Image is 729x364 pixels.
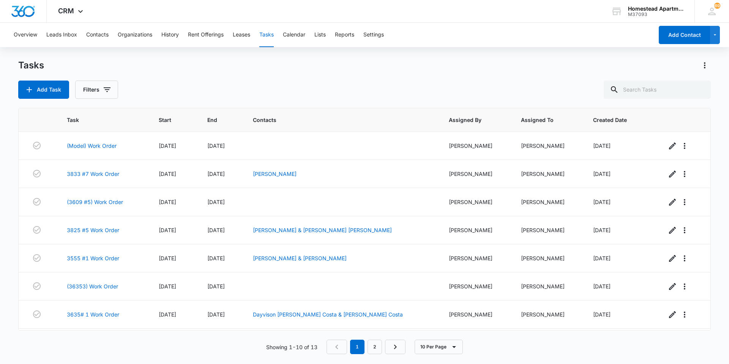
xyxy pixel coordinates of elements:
[67,310,119,318] a: 3635# 1 Work Order
[714,3,720,9] div: notifications count
[14,23,37,47] button: Overview
[207,142,225,149] span: [DATE]
[253,255,347,261] a: [PERSON_NAME] & [PERSON_NAME]
[604,81,711,99] input: Search Tasks
[593,255,611,261] span: [DATE]
[628,6,683,12] div: account name
[714,3,720,9] span: 69
[593,199,611,205] span: [DATE]
[253,311,403,318] a: Dayvison [PERSON_NAME] Costa & [PERSON_NAME] Costa
[18,81,69,99] button: Add Task
[207,171,225,177] span: [DATE]
[207,255,225,261] span: [DATE]
[415,340,463,354] button: 10 Per Page
[67,142,117,150] a: (Model) Work Order
[207,227,225,233] span: [DATE]
[521,170,575,178] div: [PERSON_NAME]
[335,23,354,47] button: Reports
[449,254,503,262] div: [PERSON_NAME]
[593,227,611,233] span: [DATE]
[521,198,575,206] div: [PERSON_NAME]
[67,254,119,262] a: 3555 #1 Work Order
[521,254,575,262] div: [PERSON_NAME]
[253,227,392,233] a: [PERSON_NAME] & [PERSON_NAME] [PERSON_NAME]
[521,142,575,150] div: [PERSON_NAME]
[327,340,406,354] nav: Pagination
[449,198,503,206] div: [PERSON_NAME]
[118,23,152,47] button: Organizations
[699,59,711,71] button: Actions
[449,310,503,318] div: [PERSON_NAME]
[593,311,611,318] span: [DATE]
[159,142,176,149] span: [DATE]
[521,310,575,318] div: [PERSON_NAME]
[67,226,119,234] a: 3825 #5 Work Order
[159,116,178,124] span: Start
[385,340,406,354] a: Next Page
[161,23,179,47] button: History
[659,26,710,44] button: Add Contact
[86,23,109,47] button: Contacts
[593,283,611,290] span: [DATE]
[521,282,575,290] div: [PERSON_NAME]
[207,283,225,290] span: [DATE]
[233,23,250,47] button: Leases
[593,142,611,149] span: [DATE]
[266,343,317,351] p: Showing 1-10 of 13
[159,311,176,318] span: [DATE]
[449,282,503,290] div: [PERSON_NAME]
[628,12,683,17] div: account id
[159,283,176,290] span: [DATE]
[159,199,176,205] span: [DATE]
[207,199,225,205] span: [DATE]
[67,116,129,124] span: Task
[350,340,364,354] em: 1
[67,198,123,206] a: (3609 #5) Work Order
[593,116,637,124] span: Created Date
[283,23,305,47] button: Calendar
[521,116,564,124] span: Assigned To
[314,23,326,47] button: Lists
[449,226,503,234] div: [PERSON_NAME]
[449,142,503,150] div: [PERSON_NAME]
[18,60,44,71] h1: Tasks
[368,340,382,354] a: Page 2
[521,226,575,234] div: [PERSON_NAME]
[159,255,176,261] span: [DATE]
[207,116,224,124] span: End
[46,23,77,47] button: Leads Inbox
[75,81,118,99] button: Filters
[67,170,119,178] a: 3833 #7 Work Order
[159,171,176,177] span: [DATE]
[593,171,611,177] span: [DATE]
[253,171,297,177] a: [PERSON_NAME]
[449,116,492,124] span: Assigned By
[58,7,74,15] span: CRM
[67,282,118,290] a: (36353) Work Order
[363,23,384,47] button: Settings
[159,227,176,233] span: [DATE]
[188,23,224,47] button: Rent Offerings
[259,23,274,47] button: Tasks
[253,116,420,124] span: Contacts
[449,170,503,178] div: [PERSON_NAME]
[207,311,225,318] span: [DATE]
